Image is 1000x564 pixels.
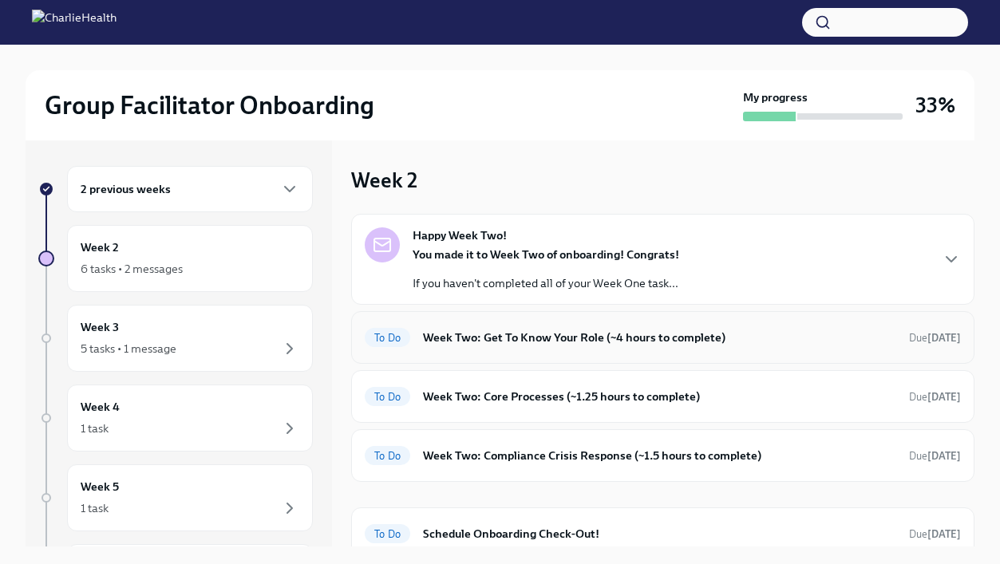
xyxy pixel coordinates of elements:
img: CharlieHealth [32,10,117,35]
a: To DoSchedule Onboarding Check-Out!Due[DATE] [365,521,961,546]
span: Due [909,528,961,540]
span: To Do [365,332,410,344]
span: October 6th, 2025 10:00 [909,389,961,404]
p: If you haven't completed all of your Week One task... [413,275,679,291]
div: 5 tasks • 1 message [81,341,176,357]
strong: Happy Week Two! [413,227,507,243]
strong: My progress [743,89,808,105]
h6: Week Two: Get To Know Your Role (~4 hours to complete) [423,329,896,346]
span: To Do [365,528,410,540]
h3: Week 2 [351,166,417,195]
div: 2 previous weeks [67,166,313,212]
span: To Do [365,450,410,462]
a: To DoWeek Two: Get To Know Your Role (~4 hours to complete)Due[DATE] [365,325,961,350]
div: 1 task [81,420,109,436]
strong: [DATE] [927,332,961,344]
span: Due [909,332,961,344]
a: To DoWeek Two: Compliance Crisis Response (~1.5 hours to complete)Due[DATE] [365,443,961,468]
h2: Group Facilitator Onboarding [45,89,374,121]
a: Week 26 tasks • 2 messages [38,225,313,292]
a: Week 51 task [38,464,313,531]
h6: 2 previous weeks [81,180,171,198]
a: Week 35 tasks • 1 message [38,305,313,372]
div: 1 task [81,500,109,516]
span: October 9th, 2025 09:26 [909,527,961,542]
h6: Week 3 [81,318,119,336]
strong: You made it to Week Two of onboarding! Congrats! [413,247,679,262]
h3: 33% [915,91,955,120]
span: Due [909,391,961,403]
strong: [DATE] [927,391,961,403]
a: Week 41 task [38,385,313,452]
a: To DoWeek Two: Core Processes (~1.25 hours to complete)Due[DATE] [365,384,961,409]
span: October 6th, 2025 10:00 [909,448,961,463]
strong: [DATE] [927,528,961,540]
span: Due [909,450,961,462]
h6: Week 5 [81,478,119,495]
div: 6 tasks • 2 messages [81,261,183,277]
h6: Week 2 [81,239,119,256]
h6: Week Two: Compliance Crisis Response (~1.5 hours to complete) [423,447,896,464]
h6: Week Two: Core Processes (~1.25 hours to complete) [423,388,896,405]
h6: Week 4 [81,398,120,416]
h6: Schedule Onboarding Check-Out! [423,525,896,542]
span: To Do [365,391,410,403]
strong: [DATE] [927,450,961,462]
span: October 6th, 2025 10:00 [909,330,961,345]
